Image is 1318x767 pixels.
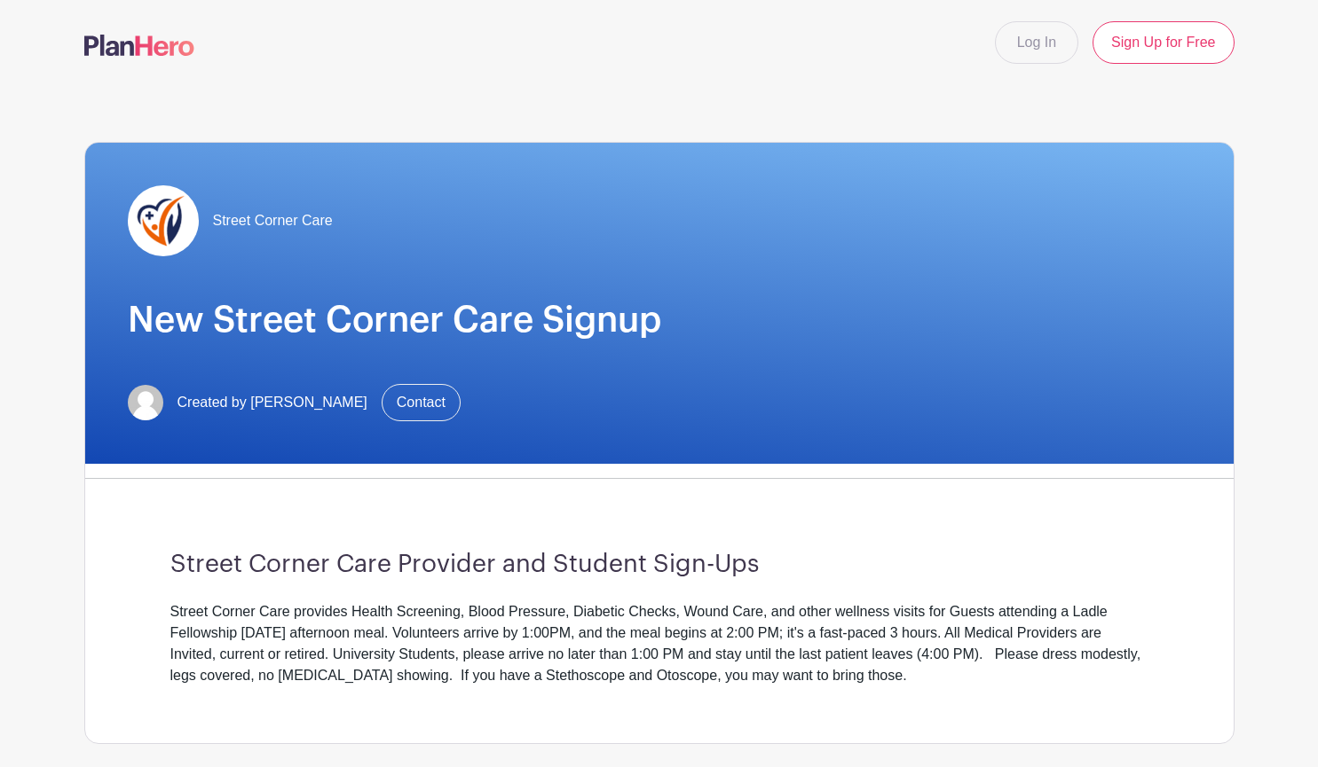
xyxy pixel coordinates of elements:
span: Created by [PERSON_NAME] [178,392,367,413]
h1: New Street Corner Care Signup [128,299,1191,341]
h3: Street Corner Care Provider and Student Sign-Ups [170,550,1148,580]
a: Log In [995,21,1078,64]
a: Contact [382,384,461,421]
span: Street Corner Care [213,210,333,231]
div: Street Corner Care provides Health Screening, Blood Pressure, Diabetic Checks, Wound Care, and ot... [170,601,1148,686]
a: Sign Up for Free [1093,21,1234,64]
img: default-ce2991bfa6775e67f084385cd625a349d9dcbb7a52a09fb2fda1e96e2d18dcdb.png [128,385,163,420]
img: logo-507f7623f17ff9eddc593b1ce0a138ce2505c220e1c5a4e2b4648c50719b7d32.svg [84,35,194,56]
img: SCC%20PlanHero.png [128,185,199,256]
